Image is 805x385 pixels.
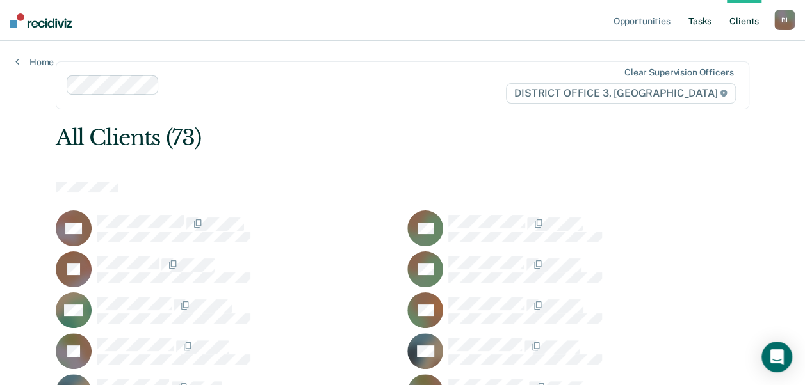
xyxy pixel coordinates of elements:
[624,67,733,78] div: Clear supervision officers
[56,125,611,151] div: All Clients (73)
[774,10,795,30] button: BI
[10,13,72,27] img: Recidiviz
[15,56,54,68] a: Home
[506,83,736,104] span: DISTRICT OFFICE 3, [GEOGRAPHIC_DATA]
[761,342,792,372] div: Open Intercom Messenger
[774,10,795,30] div: B I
